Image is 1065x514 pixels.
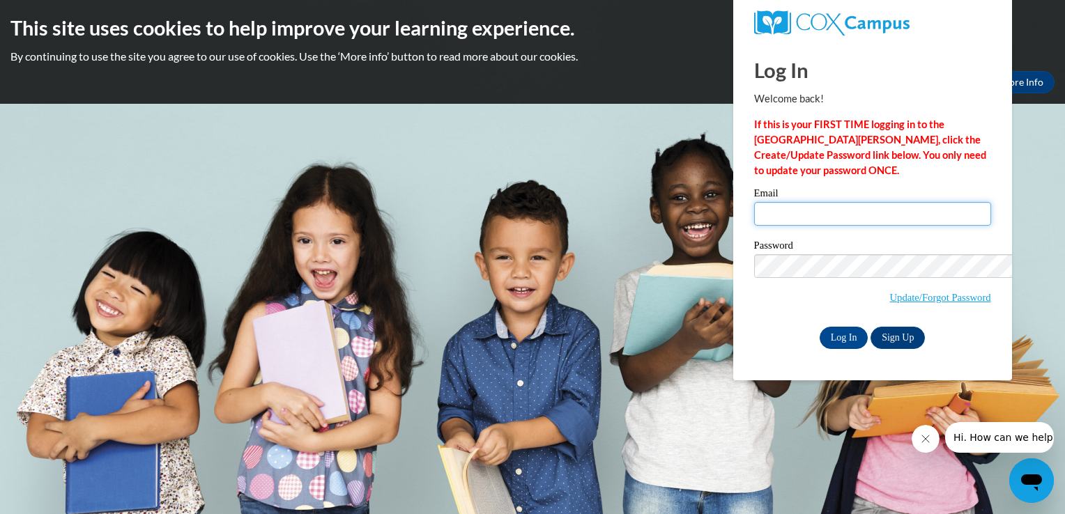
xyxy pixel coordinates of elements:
[10,14,1055,42] h2: This site uses cookies to help improve your learning experience.
[754,16,910,28] a: COX Campus
[8,10,113,21] span: Hi. How can we help?
[890,292,991,303] a: Update/Forgot Password
[989,71,1055,93] a: More Info
[754,56,991,84] h1: Log In
[871,327,925,349] a: Sign Up
[754,240,991,254] label: Password
[820,327,868,349] input: Log In
[754,188,991,202] label: Email
[754,10,910,36] img: COX Campus
[912,425,940,453] iframe: Close message
[10,49,1055,64] p: By continuing to use the site you agree to our use of cookies. Use the ‘More info’ button to read...
[754,118,986,176] strong: If this is your FIRST TIME logging in to the [GEOGRAPHIC_DATA][PERSON_NAME], click the Create/Upd...
[1009,458,1054,503] iframe: Button to launch messaging window
[754,91,991,107] p: Welcome back!
[945,422,1054,453] iframe: Message from company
